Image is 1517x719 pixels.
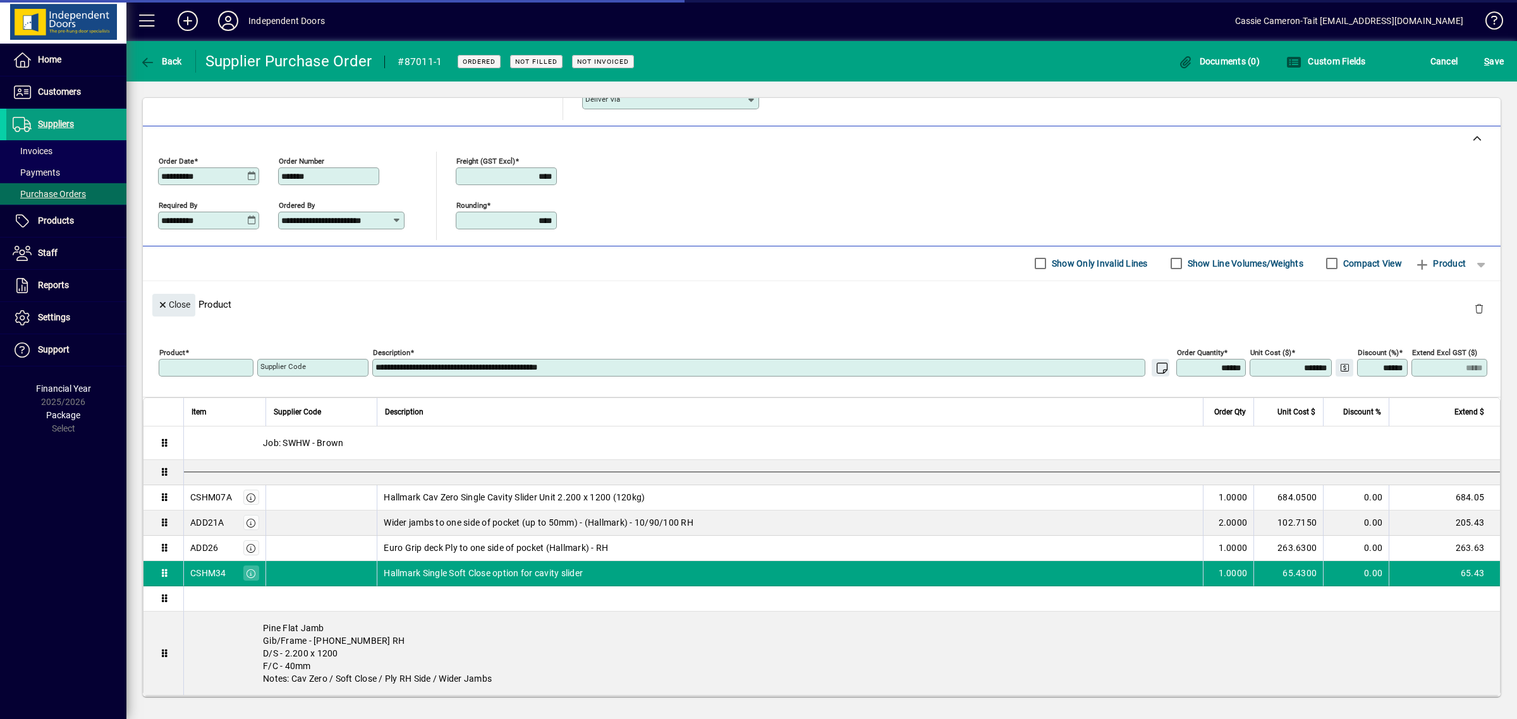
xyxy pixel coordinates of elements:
[38,280,69,290] span: Reports
[1454,405,1484,419] span: Extend $
[208,9,248,32] button: Profile
[1178,56,1260,66] span: Documents (0)
[190,491,232,504] div: CSHM07A
[1341,257,1402,270] label: Compact View
[1464,294,1494,324] button: Delete
[1415,253,1466,274] span: Product
[6,140,126,162] a: Invoices
[184,426,1500,459] div: Job: SWHW - Brown
[1253,561,1323,586] td: 65.4300
[6,44,126,76] a: Home
[1408,252,1472,275] button: Product
[1464,303,1494,314] app-page-header-button: Delete
[36,384,91,394] span: Financial Year
[190,541,218,554] div: ADD26
[1412,347,1477,356] mat-label: Extend excl GST ($)
[38,119,74,129] span: Suppliers
[13,167,60,178] span: Payments
[192,405,207,419] span: Item
[1343,405,1381,419] span: Discount %
[1203,485,1253,511] td: 1.0000
[1203,561,1253,586] td: 1.0000
[38,312,70,322] span: Settings
[149,298,198,310] app-page-header-button: Close
[1203,511,1253,536] td: 2.0000
[152,294,195,317] button: Close
[6,183,126,205] a: Purchase Orders
[1235,11,1463,31] div: Cassie Cameron-Tait [EMAIL_ADDRESS][DOMAIN_NAME]
[384,491,645,504] span: Hallmark Cav Zero Single Cavity Slider Unit 2.200 x 1200 (120kg)
[1203,536,1253,561] td: 1.0000
[168,9,208,32] button: Add
[46,410,80,420] span: Package
[384,541,608,554] span: Euro Grip deck Ply to one side of pocket (Hallmark) - RH
[384,567,583,579] span: Hallmark Single Soft Close option for cavity slider
[1336,359,1353,377] button: Change Price Levels
[205,51,372,71] div: Supplier Purchase Order
[384,516,693,529] span: Wider jambs to one side of pocket (up to 50mm) - (Hallmark) - 10/90/100 RH
[6,238,126,269] a: Staff
[190,567,226,579] div: CSHM34
[6,334,126,366] a: Support
[143,281,1501,327] div: Product
[279,200,315,209] mat-label: Ordered by
[577,57,629,66] span: Not Invoiced
[1389,511,1500,536] td: 205.43
[6,76,126,108] a: Customers
[1277,405,1315,419] span: Unit Cost $
[1358,347,1399,356] mat-label: Discount (%)
[1389,536,1500,561] td: 263.63
[1253,485,1323,511] td: 684.0500
[1214,405,1246,419] span: Order Qty
[1484,56,1489,66] span: S
[1430,51,1458,71] span: Cancel
[1389,485,1500,511] td: 684.05
[13,146,52,156] span: Invoices
[6,302,126,334] a: Settings
[1323,561,1389,586] td: 0.00
[190,516,224,529] div: ADD21A
[38,248,58,258] span: Staff
[1185,257,1303,270] label: Show Line Volumes/Weights
[463,57,496,66] span: Ordered
[1481,50,1507,73] button: Save
[1177,347,1224,356] mat-label: Order Quantity
[1427,50,1461,73] button: Cancel
[1484,51,1504,71] span: ave
[1049,257,1148,270] label: Show Only Invalid Lines
[1323,485,1389,511] td: 0.00
[1174,50,1263,73] button: Documents (0)
[385,405,423,419] span: Description
[1323,536,1389,561] td: 0.00
[6,205,126,237] a: Products
[137,50,185,73] button: Back
[140,56,182,66] span: Back
[515,57,557,66] span: Not Filled
[38,215,74,226] span: Products
[456,200,487,209] mat-label: Rounding
[398,52,442,72] div: #87011-1
[456,156,515,165] mat-label: Freight (GST excl)
[38,54,61,64] span: Home
[159,200,197,209] mat-label: Required by
[1283,50,1369,73] button: Custom Fields
[1286,56,1366,66] span: Custom Fields
[279,156,324,165] mat-label: Order number
[373,347,410,356] mat-label: Description
[585,95,620,104] mat-label: Deliver via
[6,162,126,183] a: Payments
[1389,561,1500,586] td: 65.43
[38,344,70,354] span: Support
[1476,3,1501,44] a: Knowledge Base
[159,156,194,165] mat-label: Order date
[13,189,86,199] span: Purchase Orders
[1253,511,1323,536] td: 102.7150
[6,270,126,301] a: Reports
[260,362,306,371] mat-label: Supplier Code
[1323,511,1389,536] td: 0.00
[248,11,325,31] div: Independent Doors
[157,294,190,315] span: Close
[274,405,321,419] span: Supplier Code
[1250,347,1291,356] mat-label: Unit Cost ($)
[38,87,81,97] span: Customers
